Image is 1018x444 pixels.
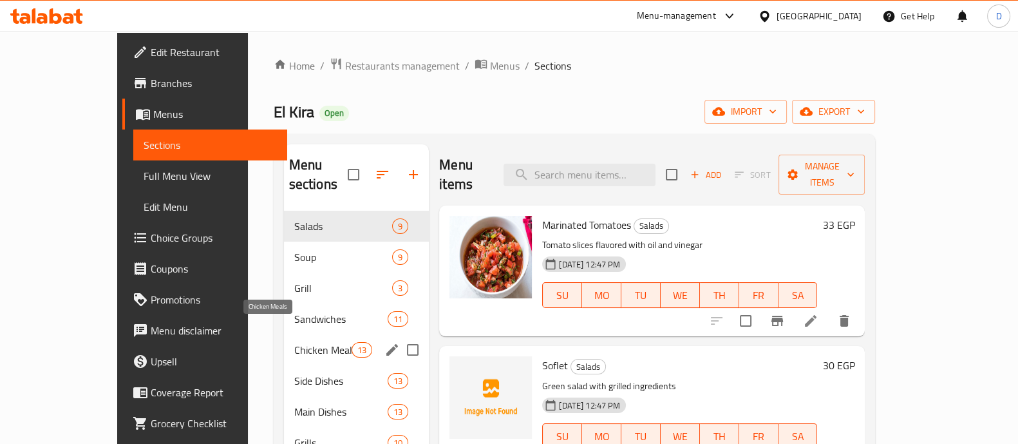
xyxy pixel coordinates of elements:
span: Menus [490,58,520,73]
a: Coupons [122,253,287,284]
button: import [704,100,787,124]
div: Grill3 [284,273,429,304]
span: Select to update [732,307,759,334]
button: edit [382,340,402,360]
span: Edit Menu [144,199,277,215]
span: Salads [634,218,668,233]
a: Upsell [122,346,287,377]
span: Sandwiches [294,311,388,327]
span: Open [319,108,349,119]
span: Marinated Tomatoes [542,215,631,235]
button: MO [582,282,621,308]
span: [DATE] 12:47 PM [554,258,625,271]
button: Add section [398,159,429,190]
span: 9 [393,220,408,233]
span: TH [705,286,734,305]
a: Edit menu item [803,313,818,329]
span: Select section [658,161,685,188]
span: WE [666,286,695,305]
a: Home [274,58,315,73]
span: [DATE] 12:47 PM [554,400,625,412]
li: / [525,58,529,73]
span: 13 [352,344,372,356]
a: Menu disclaimer [122,315,287,346]
span: Grocery Checklist [151,416,277,431]
span: 3 [393,282,408,294]
a: Promotions [122,284,287,315]
span: Choice Groups [151,230,277,246]
div: Menu-management [637,8,716,24]
span: El Kira [274,97,314,126]
button: Branch-specific-item [762,305,793,336]
p: Tomato slices flavored with oil and vinegar [542,237,817,253]
a: Branches [122,68,287,99]
span: Manage items [789,159,854,191]
a: Restaurants management [330,57,460,74]
span: D [995,9,1001,23]
span: Edit Restaurant [151,44,277,60]
span: 9 [393,251,408,264]
div: Side Dishes13 [284,365,429,396]
span: Main Dishes [294,404,388,420]
h2: Menu items [439,155,488,194]
span: Branches [151,75,277,91]
span: Menu disclaimer [151,323,277,338]
span: Salads [571,360,605,374]
div: items [388,311,408,327]
span: MO [587,286,616,305]
span: Add item [685,165,726,185]
button: WE [661,282,700,308]
a: Grocery Checklist [122,408,287,439]
span: Salads [294,218,393,234]
div: Salads [634,218,669,234]
div: Side Dishes [294,373,388,389]
div: Soup9 [284,242,429,273]
span: 13 [388,375,408,387]
button: TH [700,282,739,308]
span: Grill [294,280,393,296]
button: SA [778,282,818,308]
a: Menus [122,99,287,130]
a: Full Menu View [133,160,287,191]
div: Main Dishes13 [284,396,429,427]
span: Soflet [542,356,568,375]
button: export [792,100,875,124]
span: Coverage Report [151,385,277,400]
input: search [504,164,655,186]
a: Edit Menu [133,191,287,222]
span: Soup [294,249,393,265]
span: Coupons [151,261,277,276]
div: items [392,218,408,234]
button: FR [739,282,778,308]
div: Open [319,106,349,121]
button: Manage items [778,155,865,195]
span: FR [744,286,773,305]
a: Edit Restaurant [122,37,287,68]
h6: 30 EGP [822,356,854,374]
div: Salads9 [284,211,429,242]
span: Sections [144,137,277,153]
span: 11 [388,313,408,325]
button: TU [621,282,661,308]
nav: breadcrumb [274,57,876,74]
span: export [802,104,865,120]
div: items [392,249,408,265]
span: Select all sections [340,161,367,188]
span: Restaurants management [345,58,460,73]
span: Sort sections [367,159,398,190]
h2: Menu sections [289,155,348,194]
span: Chicken Meals [294,342,352,358]
div: items [392,280,408,296]
a: Coverage Report [122,377,287,408]
span: Upsell [151,354,277,369]
p: Green salad with grilled ingredients [542,378,817,394]
div: items [352,342,372,358]
li: / [465,58,469,73]
button: SU [542,282,582,308]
